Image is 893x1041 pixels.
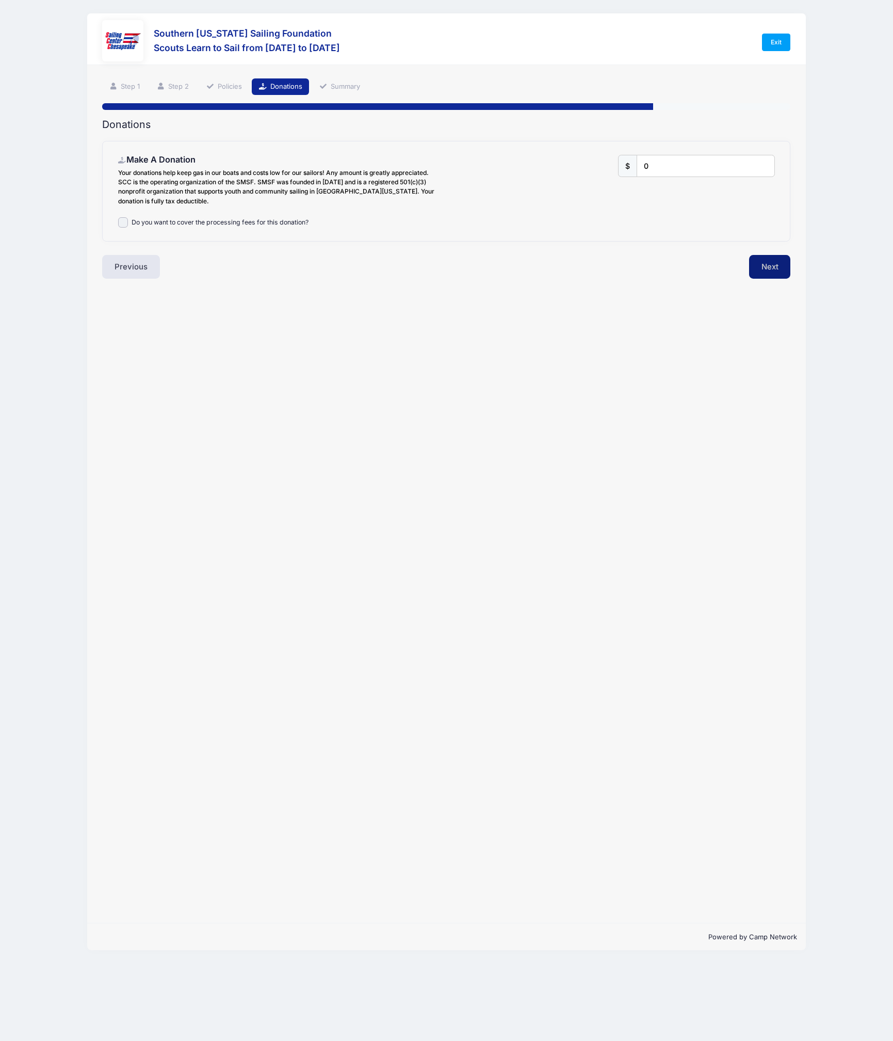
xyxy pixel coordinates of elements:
[154,28,340,39] h3: Southern [US_STATE] Sailing Foundation
[154,42,340,53] h3: Scouts Learn to Sail from [DATE] to [DATE]
[312,78,367,95] a: Summary
[252,78,309,95] a: Donations
[102,78,147,95] a: Step 1
[199,78,249,95] a: Policies
[749,255,791,279] button: Next
[150,78,196,95] a: Step 2
[637,155,775,177] input: 0.00
[618,155,637,177] div: $
[102,255,160,279] button: Previous
[102,119,790,131] h2: Donations
[118,168,442,205] div: Your donations help keep gas in our boats and costs low for our sailors! Any amount is greatly ap...
[95,932,797,942] p: Powered by Camp Network
[132,218,309,228] label: Do you want to cover the processing fees for this donation?
[762,34,791,51] a: Exit
[118,155,442,165] h4: Make A Donation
